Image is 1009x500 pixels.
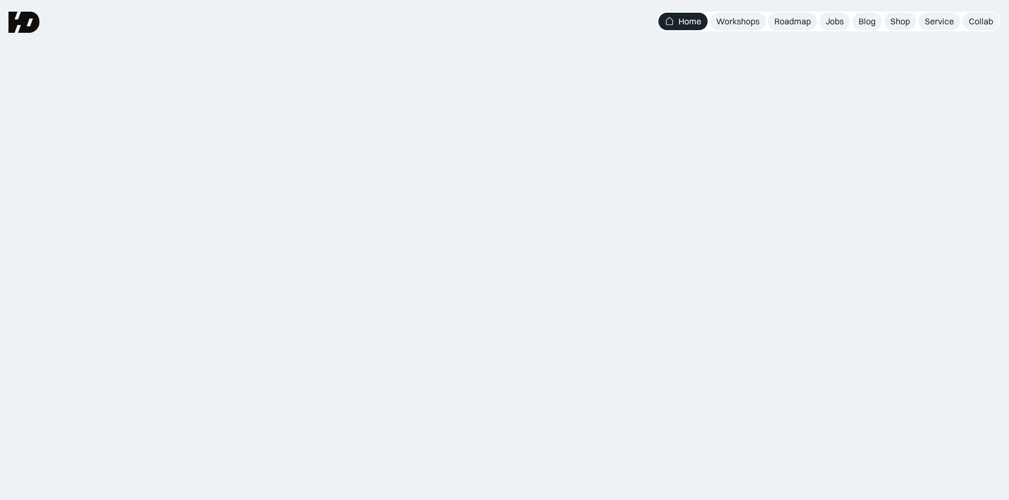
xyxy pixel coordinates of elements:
[710,13,766,30] a: Workshops
[890,16,910,27] div: Shop
[826,16,844,27] div: Jobs
[716,16,760,27] div: Workshops
[925,16,954,27] div: Service
[884,13,916,30] a: Shop
[852,13,882,30] a: Blog
[962,13,999,30] a: Collab
[658,13,708,30] a: Home
[774,16,811,27] div: Roadmap
[678,16,701,27] div: Home
[768,13,817,30] a: Roadmap
[969,16,993,27] div: Collab
[859,16,876,27] div: Blog
[819,13,850,30] a: Jobs
[918,13,960,30] a: Service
